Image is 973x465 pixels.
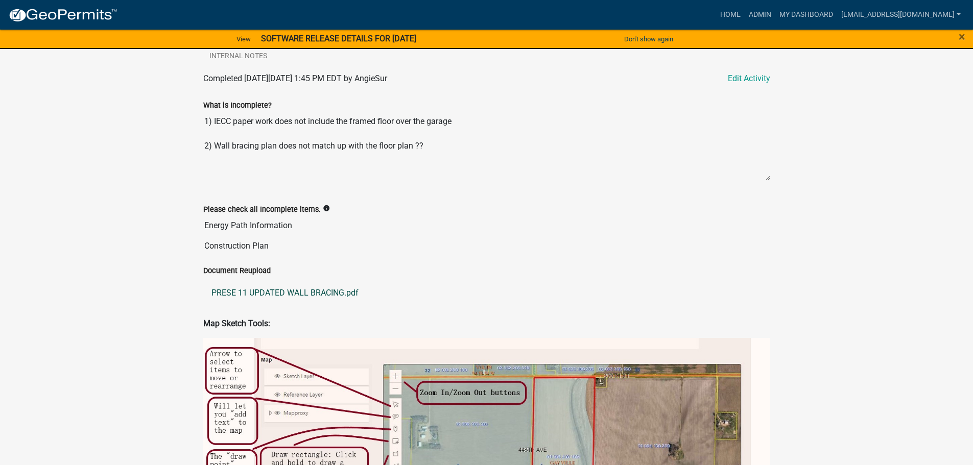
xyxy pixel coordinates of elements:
[837,5,965,25] a: [EMAIL_ADDRESS][DOMAIN_NAME]
[959,30,965,44] span: ×
[620,31,677,47] button: Don't show again
[203,111,770,181] textarea: 1) IECC paper work does not include the framed floor over the garage 2) Wall bracing plan does no...
[775,5,837,25] a: My Dashboard
[203,281,770,305] a: PRESE 11 UPDATED WALL BRACING.pdf
[232,31,255,47] a: View
[959,31,965,43] button: Close
[716,5,745,25] a: Home
[203,267,271,275] label: Document Reupload
[203,102,272,109] label: What is Incomplete?
[203,319,270,328] strong: Map Sketch Tools:
[203,206,321,213] label: Please check all Incomplete items.
[323,205,330,212] i: info
[261,34,416,43] strong: SOFTWARE RELEASE DETAILS FOR [DATE]
[203,40,273,73] a: Internal Notes
[203,74,387,83] span: Completed [DATE][DATE] 1:45 PM EDT by AngieSur
[745,5,775,25] a: Admin
[728,72,770,85] a: Edit Activity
